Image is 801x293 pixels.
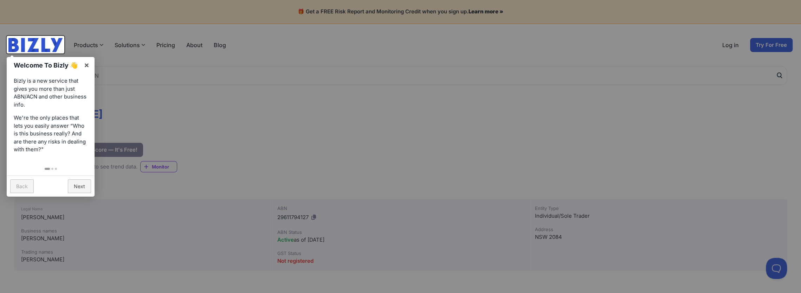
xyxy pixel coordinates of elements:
[68,179,91,193] a: Next
[14,114,88,154] p: We're the only places that lets you easily answer “Who is this business really? And are there any...
[14,60,80,70] h1: Welcome To Bizly 👋
[14,77,88,109] p: Bizly is a new service that gives you more than just ABN/ACN and other business info.
[10,179,34,193] a: Back
[79,57,95,73] a: ×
